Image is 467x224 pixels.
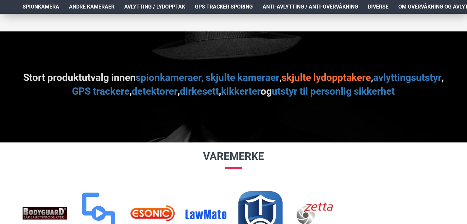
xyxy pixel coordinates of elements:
a: detektorer [132,84,178,98]
a: avlyttingsutstyr [373,71,441,84]
a: dirkesett [180,84,219,98]
span: Andre kameraer [69,3,114,11]
h3: Varemerke [203,149,264,164]
span: Diverse [368,3,389,11]
a: skjulte lydopptakere [282,71,371,84]
span: Spionkamera [23,3,59,11]
h2: Stort produktutvalg innen , , , , , , og [18,71,449,98]
a: utstyr til personlig sikkerhet [272,84,395,98]
span: GPS Tracker Sporing [195,3,253,11]
a: kikkerter [221,84,261,98]
span: Avlytting / Lydopptak [124,3,185,11]
a: spionkameraer, skjulte kameraer [136,71,279,84]
span: Anti-avlytting / Anti-overvåkning [263,3,358,11]
a: GPS trackere [72,84,130,98]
